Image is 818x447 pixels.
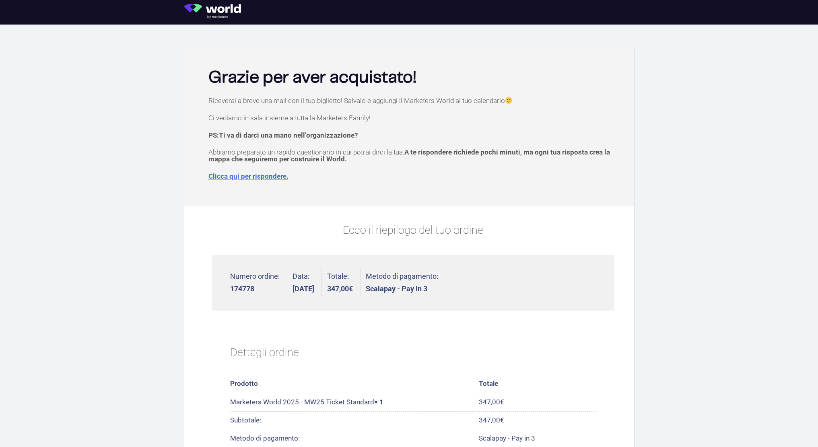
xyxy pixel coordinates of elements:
[479,429,596,447] td: Scalapay - Pay in 3
[208,115,618,122] p: Ci vediamo in sala insieme a tutta la Marketers Family!
[293,269,322,296] li: Data:
[230,393,479,411] td: Marketers World 2025 - MW25 Ticket Standard
[327,269,361,296] li: Totale:
[505,97,512,104] img: 🙂
[293,285,314,293] strong: [DATE]
[212,222,614,239] p: Ecco il riepilogo del tuo ordine
[500,416,504,424] span: €
[230,429,479,447] th: Metodo di pagamento:
[230,411,479,429] th: Subtotale:
[349,284,353,293] span: €
[374,398,383,406] strong: × 1
[208,149,618,163] p: Abbiamo preparato un rapido questionario in cui potrai dirci la tua.
[208,148,610,163] span: A te rispondere richiede pochi minuti, ma ogni tua risposta crea la mappa che seguiremo per costr...
[500,398,504,406] span: €
[366,269,438,296] li: Metodo di pagamento:
[230,375,479,393] th: Prodotto
[366,285,438,293] strong: Scalapay - Pay in 3
[208,70,416,86] b: Grazie per aver acquistato!
[208,97,618,104] p: Riceverai a breve una mail con il tuo biglietto! Salvalo e aggiungi il Marketers World al tuo cal...
[479,375,596,393] th: Totale
[327,284,353,293] bdi: 347,00
[230,285,280,293] strong: 174778
[230,336,596,370] h2: Dettagli ordine
[208,172,288,180] a: Clicca qui per rispondere.
[208,131,358,139] strong: PS:
[479,416,504,424] span: 347,00
[230,269,287,296] li: Numero ordine:
[479,398,504,406] bdi: 347,00
[219,131,358,139] span: Ti va di darci una mano nell’organizzazione?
